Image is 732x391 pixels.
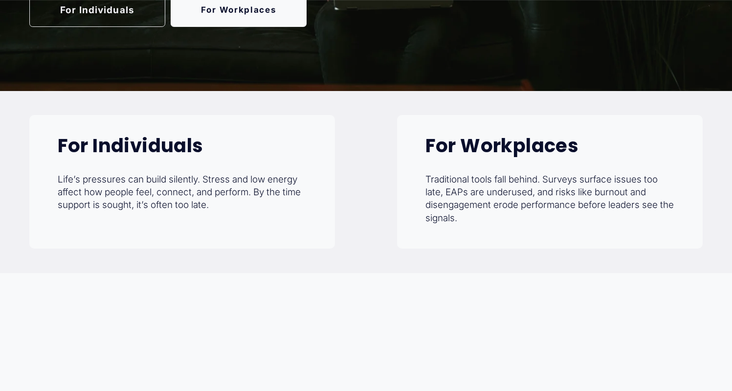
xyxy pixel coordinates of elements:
strong: For Workplaces [425,133,578,159]
p: Traditional tools fall behind. Surveys surface issues too late, EAPs are underused, and risks lik... [425,173,675,225]
p: Life’s pressures can build silently. Stress and low energy affect how people feel, connect, and p... [58,173,307,212]
strong: For Individuals [58,133,203,159]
